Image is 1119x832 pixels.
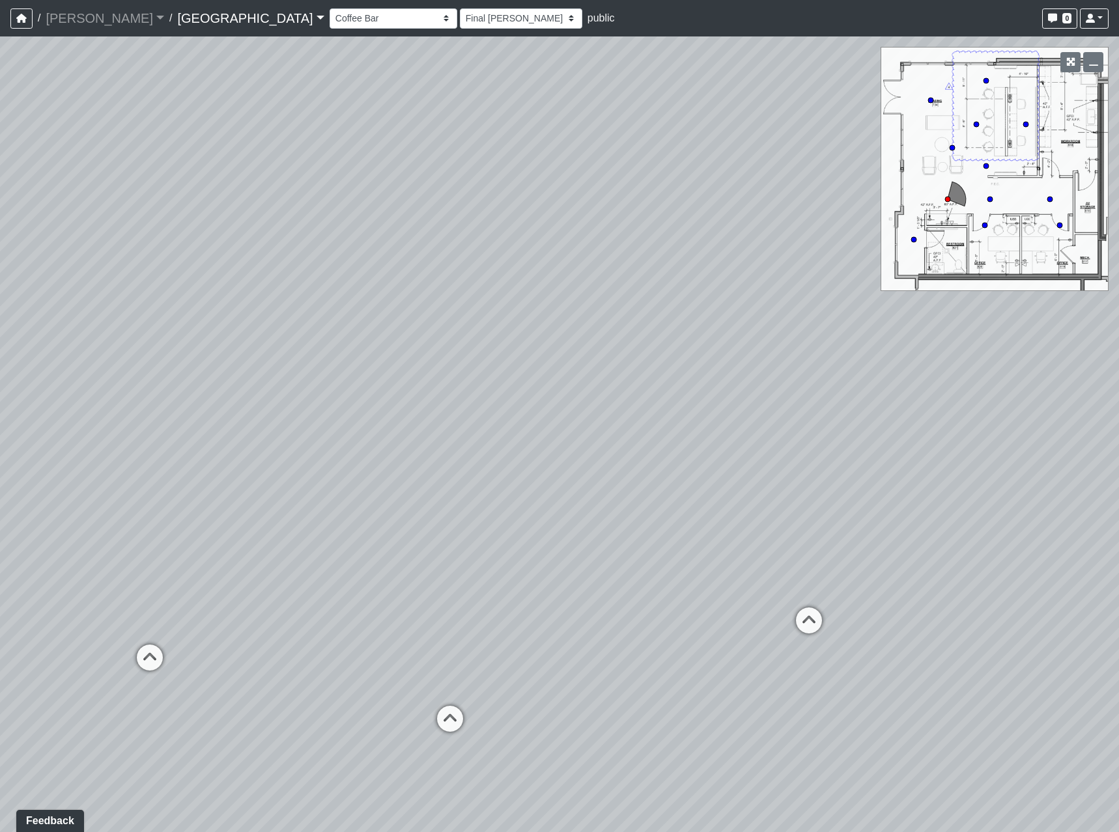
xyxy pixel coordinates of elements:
[33,5,46,31] span: /
[164,5,177,31] span: /
[10,806,87,832] iframe: Ybug feedback widget
[1042,8,1077,29] button: 0
[588,12,615,23] span: public
[177,5,324,31] a: [GEOGRAPHIC_DATA]
[46,5,164,31] a: [PERSON_NAME]
[1062,13,1071,23] span: 0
